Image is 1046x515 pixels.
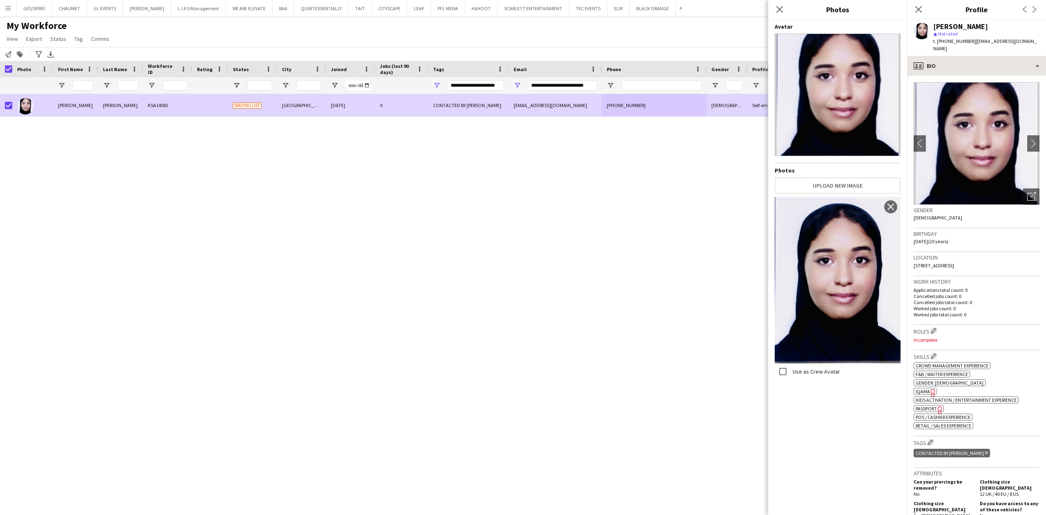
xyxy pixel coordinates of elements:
[465,0,498,16] button: KAHOOT
[914,262,954,269] span: [STREET_ADDRESS]
[3,34,21,44] a: View
[607,82,614,89] button: Open Filter Menu
[50,35,66,43] span: Status
[914,293,1039,299] p: Cancelled jobs count: 0
[372,0,407,16] button: CITYSCAPE
[528,81,597,90] input: Email Filter Input
[914,230,1039,237] h3: Birthday
[509,94,602,116] div: [EMAIL_ADDRESS][DOMAIN_NAME]
[914,206,1039,214] h3: Gender
[916,371,968,377] span: F&B / Waiter experience
[148,63,177,75] span: Workforce ID
[375,94,428,116] div: 0
[916,397,1017,403] span: Kids activation / Entertainment experience
[46,49,56,59] app-action-btn: Export XLSX
[88,34,113,44] a: Comms
[914,299,1039,305] p: Cancelled jobs total count: 0
[118,81,138,90] input: Last Name Filter Input
[980,479,1039,491] h5: Clothing size [DEMOGRAPHIC_DATA]
[914,438,1039,447] h3: Tags
[103,82,110,89] button: Open Filter Menu
[346,81,370,90] input: Joined Filter Input
[248,81,272,90] input: Status Filter Input
[433,66,444,72] span: Tags
[428,94,509,116] div: CONTACTED BY [PERSON_NAME]
[171,0,226,16] button: L.I.P.S Management
[938,31,958,37] span: Not rated
[914,491,919,497] span: No
[747,94,800,116] div: Self-employed Crew
[52,0,87,16] button: CHAUMET
[914,238,948,244] span: [DATE] (20 years)
[768,4,907,15] h3: Photos
[914,254,1039,261] h3: Location
[916,414,970,420] span: POS / Cashier experience
[933,38,1037,51] span: | [EMAIL_ADDRESS][DOMAIN_NAME]
[15,49,25,59] app-action-btn: Add to tag
[916,388,930,394] span: IQAMA
[607,66,621,72] span: Phone
[914,82,1039,205] img: Crew avatar or photo
[53,94,98,116] div: [PERSON_NAME]
[916,423,971,429] span: Retail / Sales experience
[767,81,795,90] input: Profile Filter Input
[282,82,289,89] button: Open Filter Menu
[914,470,1039,477] h3: Attributes
[775,167,901,174] h4: Photos
[297,81,321,90] input: City Filter Input
[87,0,123,16] button: GL EVENTS
[621,81,702,90] input: Phone Filter Input
[514,66,527,72] span: Email
[569,0,608,16] button: TEC EVENTS
[197,66,212,72] span: Rating
[331,82,338,89] button: Open Filter Menu
[914,337,1039,343] p: Incomplete
[233,82,240,89] button: Open Filter Menu
[914,500,973,513] h5: Clothing size [DEMOGRAPHIC_DATA]
[907,4,1046,15] h3: Profile
[71,34,86,44] a: Tag
[26,35,42,43] span: Export
[17,98,34,114] img: Manal Ahmed
[277,94,326,116] div: [GEOGRAPHIC_DATA]
[498,0,569,16] button: SCARLETT ENTERTAINMENT
[630,0,676,16] button: BLACK ORANGE
[602,94,706,116] div: [PHONE_NUMBER]
[23,34,45,44] a: Export
[608,0,630,16] button: ELM
[933,38,976,44] span: t. [PHONE_NUMBER]
[916,363,988,369] span: Crowd management experience
[791,368,840,375] label: Use as Crew Avatar
[233,66,249,72] span: Status
[775,197,901,363] img: Crew photo 1111602
[58,82,65,89] button: Open Filter Menu
[916,405,937,412] span: Passport
[914,449,990,457] div: CONTACTED BY [PERSON_NAME]
[58,66,83,72] span: First Name
[233,103,261,109] span: Waiting list
[349,0,372,16] button: TAIT
[914,287,1039,293] p: Applications total count: 0
[914,305,1039,311] p: Worked jobs count: 0
[775,34,901,156] img: Crew avatar
[47,34,69,44] a: Status
[1023,188,1039,205] div: Open photos pop-in
[282,66,291,72] span: City
[407,0,431,16] button: LEAP
[752,66,769,72] span: Profile
[380,63,413,75] span: Jobs (last 90 days)
[914,215,962,221] span: [DEMOGRAPHIC_DATA]
[148,82,155,89] button: Open Filter Menu
[123,0,171,16] button: [PERSON_NAME]
[726,81,742,90] input: Gender Filter Input
[294,0,349,16] button: QUINTESSENTIALLY
[706,94,747,116] div: [DEMOGRAPHIC_DATA]
[163,81,187,90] input: Workforce ID Filter Input
[914,278,1039,285] h3: Work history
[98,94,143,116] div: [PERSON_NAME]
[143,94,192,116] div: KSA14081
[907,56,1046,76] div: Bio
[752,82,760,89] button: Open Filter Menu
[331,66,347,72] span: Joined
[7,35,18,43] span: View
